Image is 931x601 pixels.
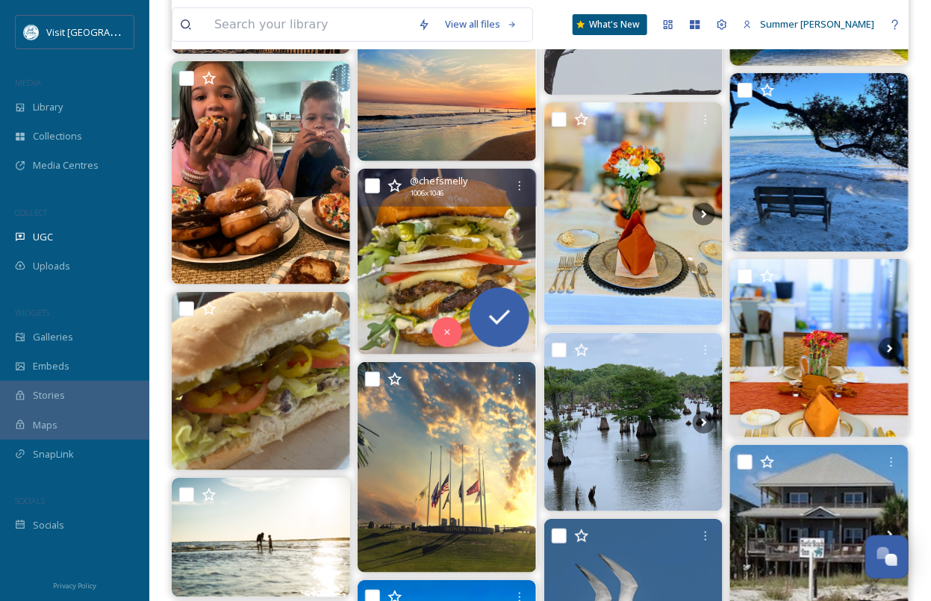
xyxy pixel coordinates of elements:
span: Stories [33,388,65,402]
span: WIDGETS [15,307,49,318]
span: @ chefsmelly [410,174,467,188]
span: 1006 x 1046 [410,188,443,199]
img: Breathtaking dinner party! Definitely one of my favorites! . #StJoeBeach #PrivateChef #DiningExpe... [730,259,909,437]
span: Library [33,100,63,114]
img: download%20%282%29.png [24,25,39,40]
span: Collections [33,129,82,143]
span: Privacy Policy [53,581,96,591]
span: Embeds [33,359,69,373]
span: Media Centres [33,158,99,172]
a: Summer [PERSON_NAME] [735,10,882,39]
span: MEDIA [15,77,41,88]
img: Fallen, but not forgotten. Today, and every day, we are forever grateful for the brave men and wo... [358,362,536,573]
span: Maps [33,418,57,432]
a: Privacy Policy [53,576,96,594]
img: I ❤️❤️❤️ blueberry old fashioned! What’s your favorite Weber’s flavor?? [172,61,350,284]
span: UGC [33,230,53,244]
img: Turtles and tupelos. From a low rise profile and a leave no trace ordinance, see how sustainabili... [172,478,350,597]
span: COLLECT [15,207,47,218]
img: Happy #NationalRelaxationDay! We could sit here for a while... 💙 What's your favorite #GulfCounty... [730,73,909,252]
img: Good afternoon from Wewahitchka. #wewa #gulfcountyfl #acfbasin #apalachicolariver #deadlakes #loc... [544,333,723,511]
span: Summer [PERSON_NAME] [760,17,874,31]
span: SOCIALS [15,495,45,506]
span: Socials [33,518,64,532]
span: SnapLink [33,447,74,461]
a: What's New [573,14,647,35]
span: Uploads [33,259,70,273]
img: A wonderful lobster dinner for a terrific vacationing family! A perfect evening! #SummerDreams #C... [544,102,723,326]
span: Galleries [33,330,73,344]
span: Visit [GEOGRAPHIC_DATA] [46,25,162,39]
a: View all files [438,10,525,39]
input: Search your library [207,8,411,41]
button: Open Chat [865,535,909,579]
img: Have you tried our chicken salad sandwich yet? Its delicious! Come get one today! . . . #scallopc... [172,292,350,470]
img: You’ll have to #unhinge your #jawbone to #ingulf this massive #doublecheeseburger The #Smelly #Bu... [358,169,536,355]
